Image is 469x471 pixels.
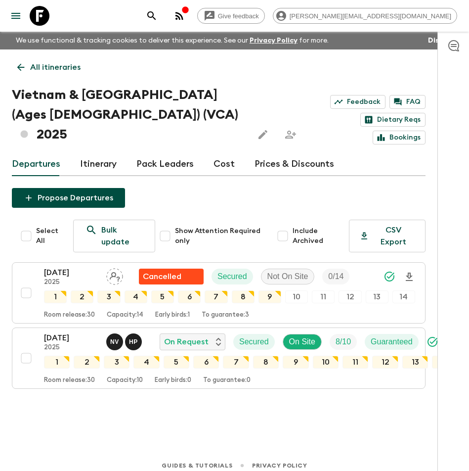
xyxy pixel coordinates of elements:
p: Early birds: 0 [155,377,191,384]
a: Bookings [373,131,426,144]
a: Feedback [330,95,385,109]
div: 12 [339,290,361,303]
p: [DATE] [44,332,98,344]
div: 5 [164,356,189,369]
svg: Download Onboarding [403,271,415,283]
p: On Site [289,336,315,348]
div: 11 [312,290,335,303]
button: menu [6,6,26,26]
div: Flash Pack cancellation [139,269,204,284]
a: Cost [213,152,235,176]
span: Assign pack leader [106,271,123,279]
p: H P [129,338,138,346]
div: 5 [151,290,174,303]
p: Capacity: 10 [107,377,143,384]
span: Give feedback [213,12,264,20]
a: Guides & Tutorials [162,460,232,471]
div: 3 [97,290,120,303]
p: N V [110,338,119,346]
div: 9 [258,290,281,303]
div: Secured [212,269,253,284]
div: 6 [193,356,219,369]
p: Room release: 30 [44,311,95,319]
p: Secured [239,336,269,348]
p: We use functional & tracking cookies to deliver this experience. See our for more. [12,32,333,49]
div: 6 [178,290,201,303]
span: [PERSON_NAME][EMAIL_ADDRESS][DOMAIN_NAME] [284,12,457,20]
p: All itineraries [30,61,81,73]
div: 10 [313,356,339,369]
div: 14 [392,290,415,303]
div: 3 [104,356,129,369]
div: 7 [205,290,227,303]
p: Guaranteed [371,336,413,348]
a: Departures [12,152,60,176]
p: 8 / 10 [336,336,351,348]
p: 2025 [44,279,98,286]
div: 4 [133,356,159,369]
button: search adventures [142,6,162,26]
div: 7 [223,356,249,369]
div: 13 [366,290,388,303]
p: [DATE] [44,267,98,279]
a: Itinerary [80,152,117,176]
a: Pack Leaders [136,152,194,176]
div: 8 [232,290,255,303]
div: Trip Fill [322,269,349,284]
a: Privacy Policy [252,460,307,471]
svg: Synced Successfully [384,271,395,283]
h1: Vietnam & [GEOGRAPHIC_DATA] (Ages [DEMOGRAPHIC_DATA]) (VCA) 2025 [12,85,245,144]
span: Include Archived [293,226,345,246]
div: 4 [125,290,147,303]
div: Secured [233,334,275,350]
div: Trip Fill [330,334,357,350]
button: [DATE]2025Assign pack leaderFlash Pack cancellationSecuredNot On SiteTrip Fill1234567891011121314... [12,262,426,324]
span: Nguyen Van Canh, Heng PringRathana [106,336,144,344]
a: All itineraries [12,57,86,77]
p: To guarantee: 0 [203,377,251,384]
p: 0 / 14 [328,271,343,283]
p: Room release: 30 [44,377,95,384]
a: Bulk update [73,220,155,252]
a: FAQ [389,95,426,109]
p: 2025 [44,344,98,352]
div: 8 [253,356,279,369]
button: Edit this itinerary [253,125,273,144]
p: Secured [217,271,247,283]
p: Not On Site [267,271,308,283]
p: Capacity: 14 [107,311,143,319]
div: [PERSON_NAME][EMAIL_ADDRESS][DOMAIN_NAME] [273,8,457,24]
div: 13 [402,356,428,369]
svg: Synced Successfully [426,336,438,348]
a: Give feedback [197,8,265,24]
div: 1 [44,290,67,303]
span: Select All [36,226,65,246]
p: Cancelled [143,271,181,283]
div: 14 [432,356,458,369]
a: Prices & Discounts [255,152,334,176]
div: 11 [342,356,368,369]
div: 2 [74,356,99,369]
button: CSV Export [349,220,426,252]
button: [DATE]2025Nguyen Van Canh, Heng PringRathanaOn RequestSecuredOn SiteTrip FillGuaranteed1234567891... [12,328,426,389]
a: Privacy Policy [250,37,298,44]
div: On Site [283,334,322,350]
button: Dismiss [426,34,457,47]
p: On Request [164,336,209,348]
div: 2 [71,290,93,303]
p: To guarantee: 3 [202,311,249,319]
button: NVHP [106,333,144,350]
span: Share this itinerary [281,125,300,144]
button: Propose Departures [12,188,125,208]
p: Bulk update [101,224,143,248]
div: 1 [44,356,70,369]
a: Dietary Reqs [360,113,426,127]
div: 12 [372,356,398,369]
span: Show Attention Required only [175,226,269,246]
p: Early birds: 1 [155,311,190,319]
div: 9 [283,356,308,369]
div: 10 [285,290,308,303]
div: Not On Site [261,269,315,284]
